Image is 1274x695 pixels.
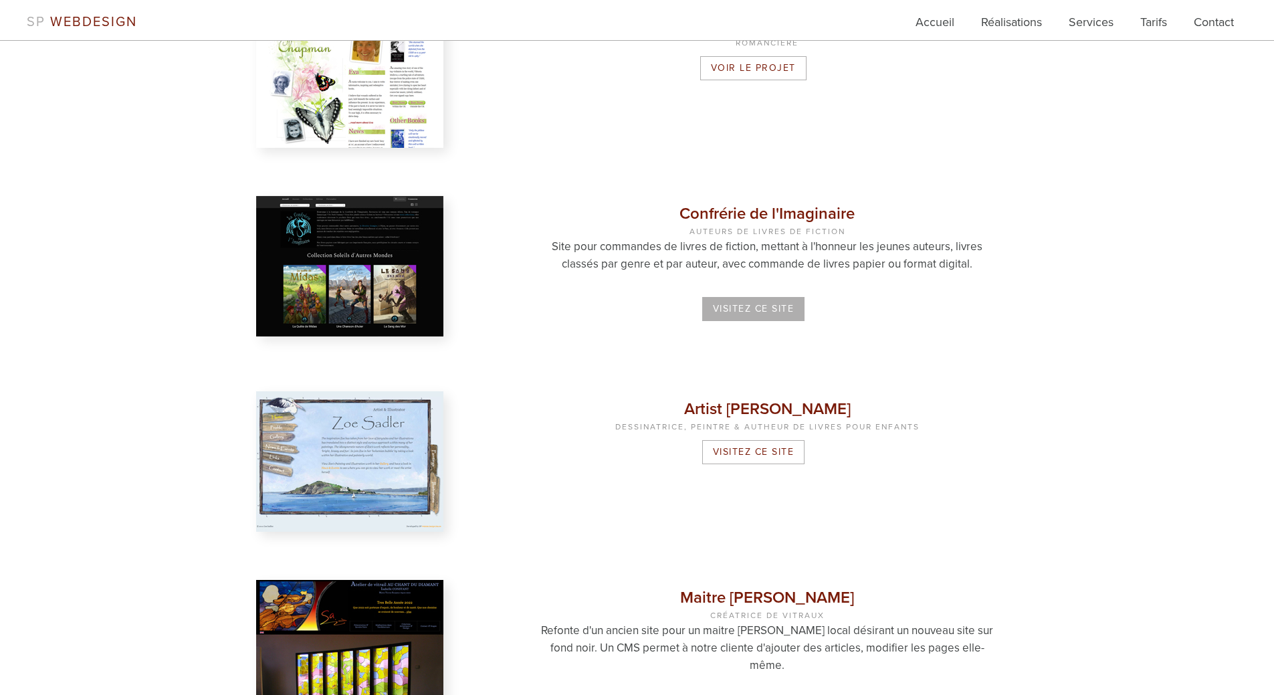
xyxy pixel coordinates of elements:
[536,36,998,49] span: Romancière
[1194,13,1234,40] a: Contact
[256,391,443,532] img: Zoe Sadler Artist Website, Plymouth, Devon
[916,13,954,40] a: Accueil
[536,609,998,622] span: Créatrice de vitraux
[981,13,1042,40] a: Réalisations
[536,238,998,273] p: Site pour commandes de livres de fiction, mettant à l'honneur les jeunes auteurs, livres classés ...
[536,622,998,674] p: Refonte d'un ancien site pour un maitre [PERSON_NAME] local désirant un nouveau site sur fond noi...
[50,14,137,30] span: WEBDESIGN
[1140,13,1167,40] a: Tarifs
[536,420,998,433] span: Dessinatrice, Peintre & Autheur de livres pour enfants
[700,56,807,80] a: Voir le projet
[27,14,137,30] a: SP WEBDESIGN
[702,440,805,464] a: Visitez ce site
[536,206,998,238] h3: Confrérie de l'Imaginaire
[256,7,443,148] img: Eva Maria Chapman - Romancière
[536,225,998,238] span: Auteurs de livres de fiction
[536,401,998,433] h3: Artist [PERSON_NAME]
[256,196,443,336] img: Confrérie de l'Imaginaire
[27,14,45,30] span: SP
[1069,13,1113,40] a: Services
[536,590,998,622] h3: Maitre [PERSON_NAME]
[702,297,805,321] a: Visitez ce site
